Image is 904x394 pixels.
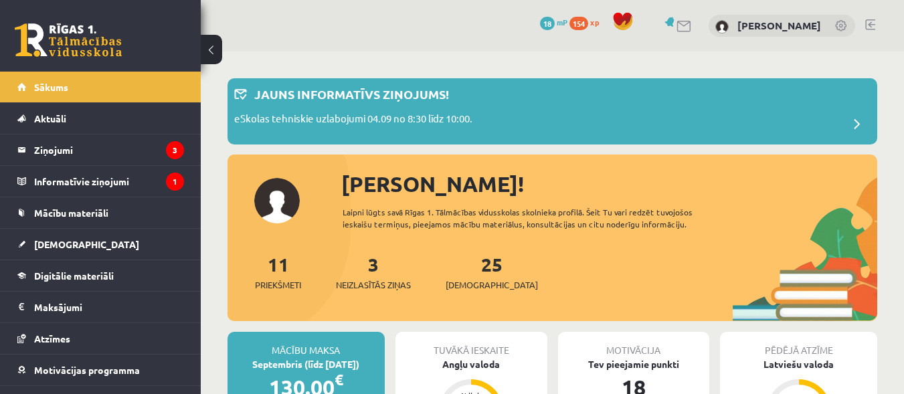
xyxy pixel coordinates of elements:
a: 11Priekšmeti [255,252,301,292]
span: Aktuāli [34,112,66,124]
img: Laura Deksne [715,20,729,33]
a: [DEMOGRAPHIC_DATA] [17,229,184,260]
div: Latviešu valoda [720,357,877,371]
a: Mācību materiāli [17,197,184,228]
legend: Ziņojumi [34,134,184,165]
span: [DEMOGRAPHIC_DATA] [446,278,538,292]
span: Neizlasītās ziņas [336,278,411,292]
a: Aktuāli [17,103,184,134]
i: 3 [166,141,184,159]
div: Septembris (līdz [DATE]) [228,357,385,371]
span: [DEMOGRAPHIC_DATA] [34,238,139,250]
span: Priekšmeti [255,278,301,292]
p: Jauns informatīvs ziņojums! [254,85,449,103]
a: 154 xp [569,17,606,27]
a: Digitālie materiāli [17,260,184,291]
div: Motivācija [558,332,710,357]
span: Motivācijas programma [34,364,140,376]
span: Mācību materiāli [34,207,108,219]
span: Digitālie materiāli [34,270,114,282]
a: [PERSON_NAME] [737,19,821,32]
span: mP [557,17,567,27]
a: Sākums [17,72,184,102]
div: Laipni lūgts savā Rīgas 1. Tālmācības vidusskolas skolnieka profilā. Šeit Tu vari redzēt tuvojošo... [343,206,733,230]
p: eSkolas tehniskie uzlabojumi 04.09 no 8:30 līdz 10:00. [234,111,472,130]
legend: Informatīvie ziņojumi [34,166,184,197]
span: xp [590,17,599,27]
legend: Maksājumi [34,292,184,322]
span: € [335,370,343,389]
div: [PERSON_NAME]! [341,168,877,200]
a: Atzīmes [17,323,184,354]
span: Atzīmes [34,332,70,344]
a: Rīgas 1. Tālmācības vidusskola [15,23,122,57]
a: Maksājumi [17,292,184,322]
span: 154 [569,17,588,30]
div: Angļu valoda [395,357,547,371]
a: Informatīvie ziņojumi1 [17,166,184,197]
a: 18 mP [540,17,567,27]
i: 1 [166,173,184,191]
a: Jauns informatīvs ziņojums! eSkolas tehniskie uzlabojumi 04.09 no 8:30 līdz 10:00. [234,85,871,138]
a: Motivācijas programma [17,355,184,385]
div: Pēdējā atzīme [720,332,877,357]
div: Tev pieejamie punkti [558,357,710,371]
span: 18 [540,17,555,30]
div: Mācību maksa [228,332,385,357]
a: 3Neizlasītās ziņas [336,252,411,292]
a: 25[DEMOGRAPHIC_DATA] [446,252,538,292]
div: Tuvākā ieskaite [395,332,547,357]
a: Ziņojumi3 [17,134,184,165]
span: Sākums [34,81,68,93]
